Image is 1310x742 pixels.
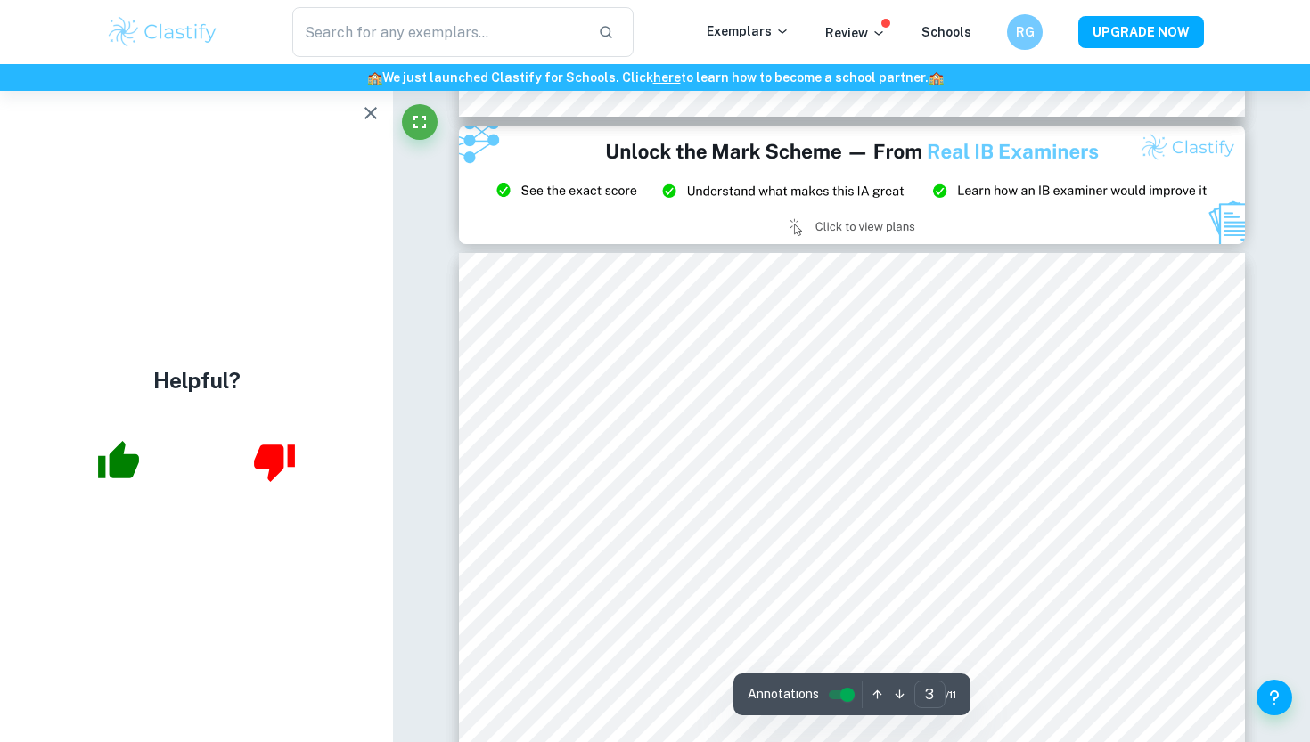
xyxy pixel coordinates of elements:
[4,68,1306,87] h6: We just launched Clastify for Schools. Click to learn how to become a school partner.
[106,14,219,50] img: Clastify logo
[292,7,584,57] input: Search for any exemplars...
[929,70,944,85] span: 🏫
[402,104,438,140] button: Fullscreen
[367,70,382,85] span: 🏫
[921,25,971,39] a: Schools
[153,364,241,396] h4: Helpful?
[748,685,819,704] span: Annotations
[1007,14,1043,50] button: RG
[459,126,1245,243] img: Ad
[653,70,681,85] a: here
[1078,16,1204,48] button: UPGRADE NOW
[946,687,956,703] span: / 11
[1015,22,1036,42] h6: RG
[825,23,886,43] p: Review
[1257,680,1292,715] button: Help and Feedback
[707,21,790,41] p: Exemplars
